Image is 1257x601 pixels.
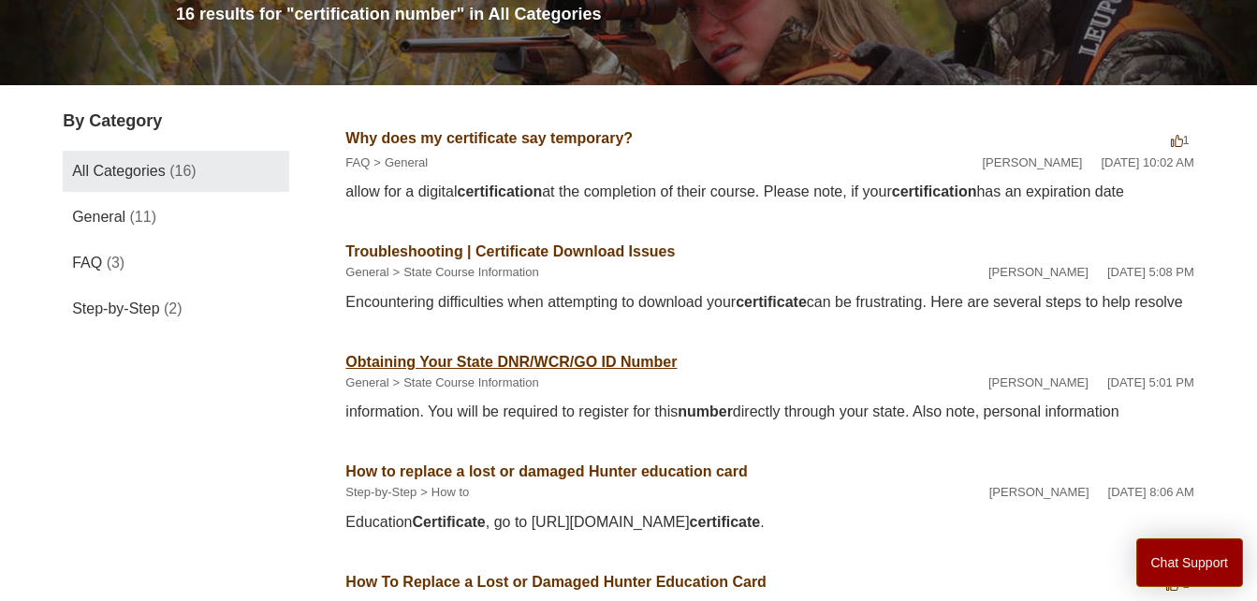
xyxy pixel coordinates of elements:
[72,163,166,179] span: All Categories
[1166,577,1190,591] span: -1
[63,151,289,192] a: All Categories (16)
[345,574,767,590] a: How To Replace a Lost or Damaged Hunter Education Card
[1101,155,1193,169] time: 07/28/2022, 10:02
[678,403,733,419] em: number
[345,511,1194,534] div: Education , go to [URL][DOMAIN_NAME] .
[345,265,388,279] a: General
[982,154,1082,172] li: [PERSON_NAME]
[345,263,388,282] li: General
[72,255,102,271] span: FAQ
[345,375,388,389] a: General
[988,374,1089,392] li: [PERSON_NAME]
[345,374,388,392] li: General
[1171,133,1190,147] span: 1
[345,181,1194,203] div: allow for a digital at the completion of their course. Please note, if your has an expiration date
[1108,485,1194,499] time: 07/28/2022, 08:06
[389,263,539,282] li: State Course Information
[403,265,539,279] a: State Course Information
[176,2,1194,27] h1: 16 results for "certification number" in All Categories
[345,485,417,499] a: Step-by-Step
[345,354,677,370] a: Obtaining Your State DNR/WCR/GO ID Number
[1107,375,1194,389] time: 02/12/2024, 17:01
[345,155,370,169] a: FAQ
[169,163,196,179] span: (16)
[345,243,675,259] a: Troubleshooting | Certificate Download Issues
[736,294,807,310] em: certificate
[892,183,977,199] em: certification
[413,514,486,530] em: Certificate
[72,209,125,225] span: General
[345,291,1194,314] div: Encountering difficulties when attempting to download your can be frustrating. Here are several s...
[989,483,1089,502] li: [PERSON_NAME]
[988,263,1089,282] li: [PERSON_NAME]
[164,300,183,316] span: (2)
[345,463,747,479] a: How to replace a lost or damaged Hunter education card
[389,374,539,392] li: State Course Information
[1107,265,1194,279] time: 02/12/2024, 17:08
[385,155,428,169] a: General
[403,375,539,389] a: State Course Information
[1136,538,1244,587] button: Chat Support
[130,209,156,225] span: (11)
[107,255,125,271] span: (3)
[345,154,370,172] li: FAQ
[690,514,761,530] em: certificate
[458,183,543,199] em: certification
[431,485,469,499] a: How to
[345,130,633,146] a: Why does my certificate say temporary?
[72,300,159,316] span: Step-by-Step
[63,197,289,238] a: General (11)
[345,483,417,502] li: Step-by-Step
[63,242,289,284] a: FAQ (3)
[63,109,289,134] h3: By Category
[345,401,1194,423] div: information. You will be required to register for this directly through your state. Also note, pe...
[417,483,469,502] li: How to
[370,154,428,172] li: General
[63,288,289,330] a: Step-by-Step (2)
